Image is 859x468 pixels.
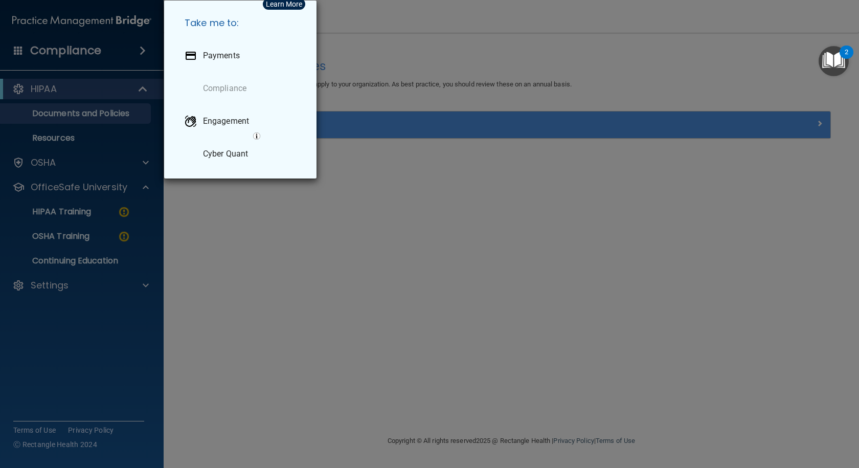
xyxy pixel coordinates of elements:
button: Open Resource Center, 2 new notifications [819,46,849,76]
a: Compliance [176,74,308,103]
a: Payments [176,41,308,70]
p: Cyber Quant [203,149,248,159]
p: Engagement [203,116,249,126]
p: Payments [203,51,240,61]
a: Cyber Quant [176,140,308,168]
div: 2 [845,52,848,65]
a: Engagement [176,107,308,136]
iframe: Drift Widget Chat Controller [808,397,847,436]
h5: Take me to: [176,9,308,37]
div: Learn More [266,1,302,8]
